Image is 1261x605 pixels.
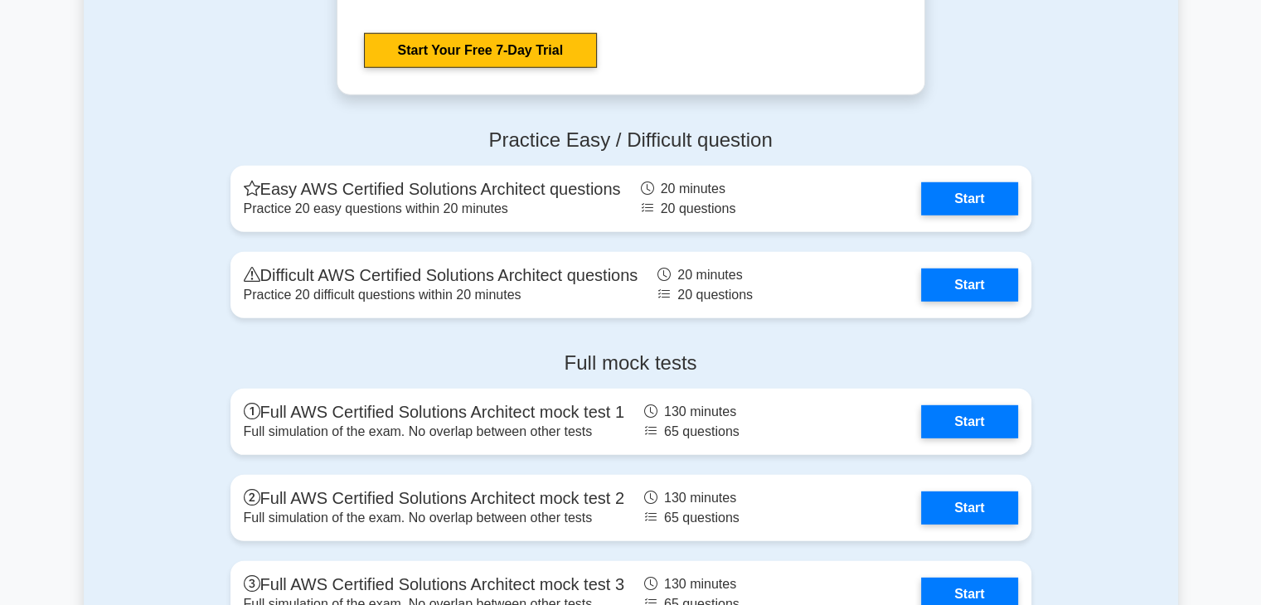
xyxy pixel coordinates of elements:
h4: Practice Easy / Difficult question [230,128,1031,152]
a: Start [921,269,1017,302]
h4: Full mock tests [230,351,1031,375]
a: Start Your Free 7-Day Trial [364,33,597,68]
a: Start [921,491,1017,525]
a: Start [921,182,1017,215]
a: Start [921,405,1017,438]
